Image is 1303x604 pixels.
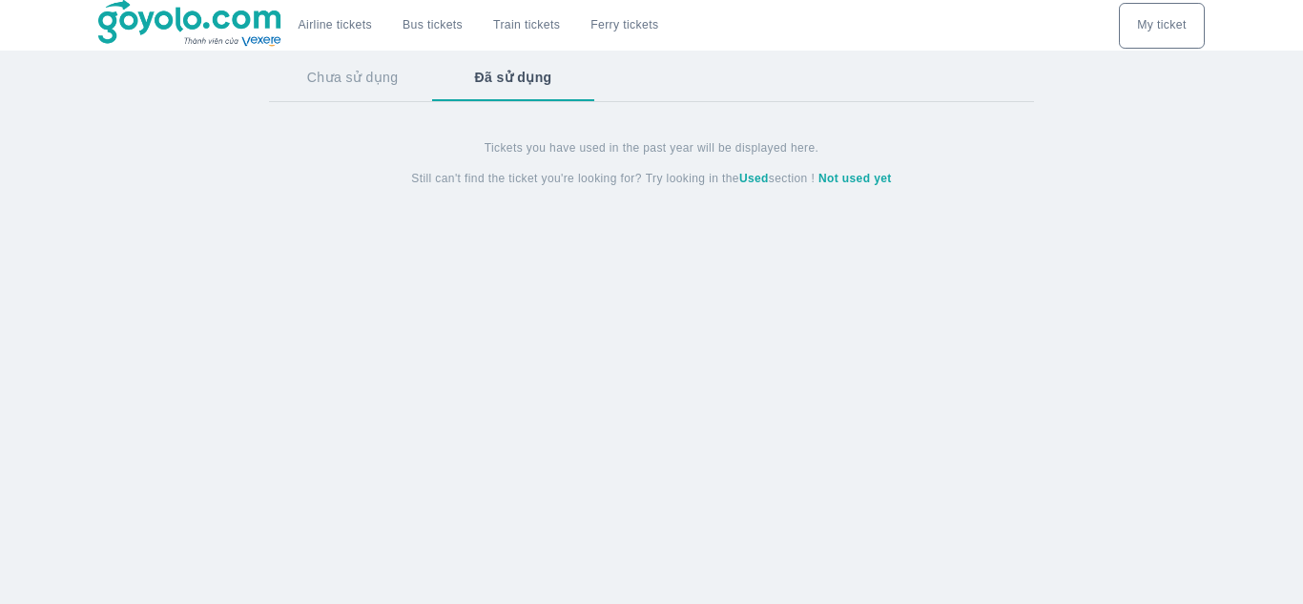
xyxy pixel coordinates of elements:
[646,172,739,185] font: Try looking in the
[299,18,372,32] a: Airline tickets
[485,141,819,155] font: Tickets you have used in the past year will be displayed here.
[493,18,560,31] font: Train tickets
[269,52,1034,102] div: basic tabs example
[403,18,463,31] font: Bus tickets
[1119,3,1205,49] div: choose transportation mode
[1137,18,1186,31] font: My ticket
[299,18,372,31] font: Airline tickets
[739,172,769,185] font: Used
[769,172,815,185] font: section !
[818,172,892,185] font: Not used yet
[411,172,642,185] font: Still can't find the ticket you're looking for?
[436,52,589,102] button: Đã sử dụng
[283,3,674,49] div: choose transportation mode
[269,52,437,102] button: Chưa sử dụng
[403,18,463,32] a: Bus tickets
[590,18,658,31] font: Ferry tickets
